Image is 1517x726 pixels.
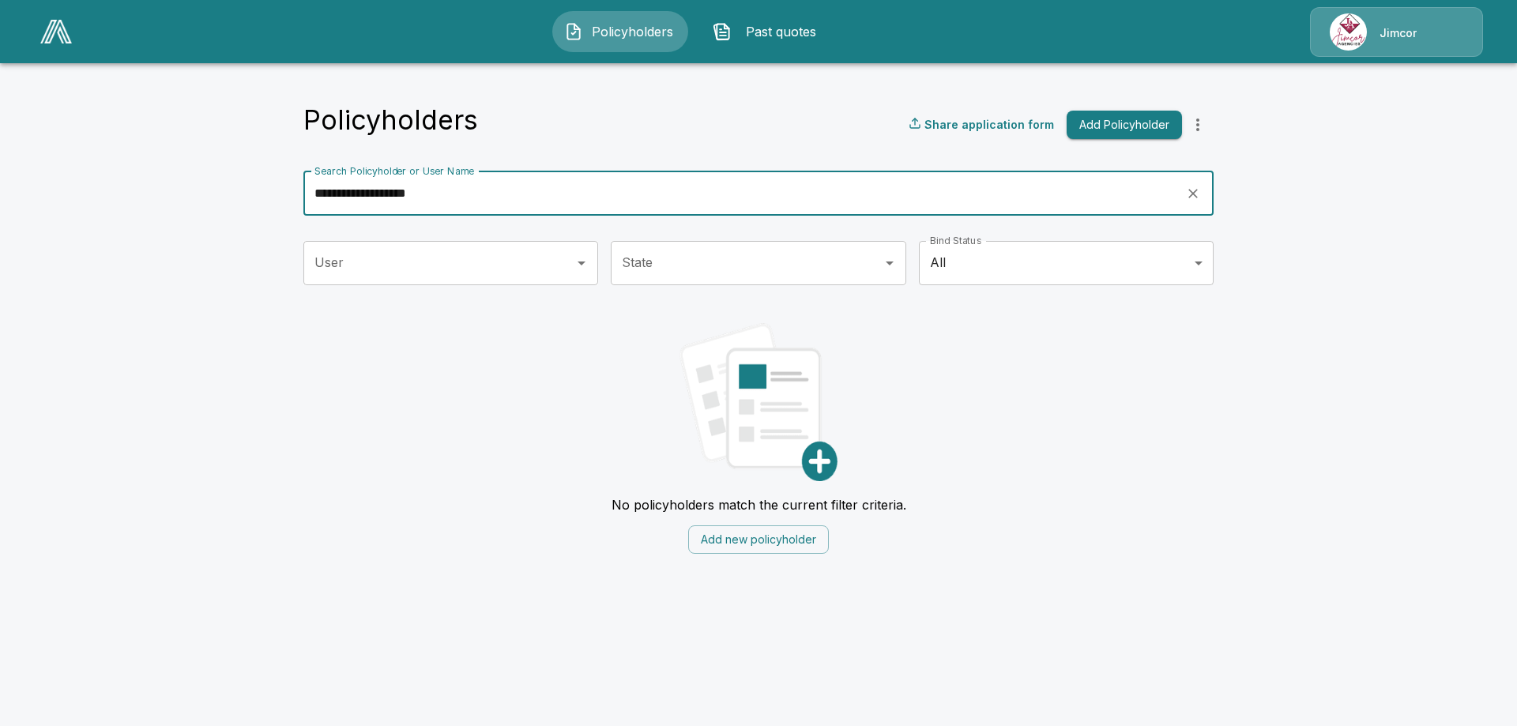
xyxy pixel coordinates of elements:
[924,116,1054,133] p: Share application form
[612,497,906,513] p: No policyholders match the current filter criteria.
[314,164,474,178] label: Search Policyholder or User Name
[930,234,981,247] label: Bind Status
[40,20,72,43] img: AA Logo
[701,11,837,52] button: Past quotes IconPast quotes
[1060,111,1182,140] a: Add Policyholder
[1067,111,1182,140] button: Add Policyholder
[713,22,732,41] img: Past quotes Icon
[688,525,829,555] button: Add new policyholder
[1181,182,1205,205] button: clear search
[552,11,688,52] button: Policyholders IconPolicyholders
[303,103,478,137] h4: Policyholders
[564,22,583,41] img: Policyholders Icon
[570,252,593,274] button: Open
[919,241,1214,285] div: All
[589,22,676,41] span: Policyholders
[738,22,825,41] span: Past quotes
[1182,109,1214,141] button: more
[879,252,901,274] button: Open
[688,531,829,547] a: Add new policyholder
